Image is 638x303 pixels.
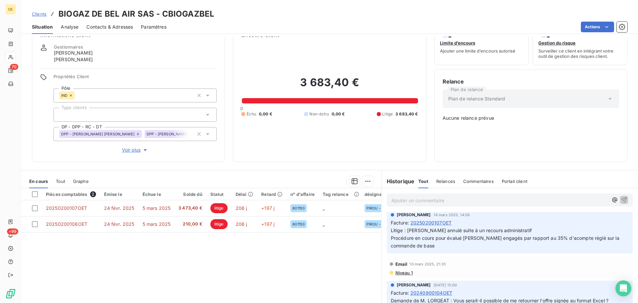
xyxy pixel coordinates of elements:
[53,146,217,154] button: Voir plus
[382,111,393,117] span: Litige
[56,179,65,184] span: Tout
[434,213,470,217] span: 14 mars 2025, 14:56
[395,111,418,117] span: 3 683,40 €
[397,282,431,288] span: [PERSON_NAME]
[240,106,243,111] span: 0
[29,179,48,184] span: En cours
[86,24,133,30] span: Contacts & Adresses
[502,179,527,184] span: Portail client
[7,228,18,234] span: +99
[147,132,188,136] span: DPP - [PERSON_NAME]
[443,115,619,121] span: Aucune relance prévue
[367,206,396,210] span: PIROU - ELECTRICITÉ GÉNÉRALE
[538,40,576,46] span: Gestion du risque
[533,23,627,65] button: Gestion du risqueSurveiller ce client en intégrant votre outil de gestion des risques client.
[581,22,614,32] button: Actions
[210,203,228,213] span: litige
[323,221,325,227] span: _
[538,48,622,59] span: Surveiller ce client en intégrant votre outil de gestion des risques client.
[61,93,67,97] span: IND
[61,132,135,136] span: DPP - [PERSON_NAME] [PERSON_NAME]
[395,261,408,267] span: Email
[61,24,78,30] span: Analyse
[10,64,18,70] span: 70
[5,4,16,15] div: OE
[143,221,171,227] span: 5 mars 2025
[292,222,305,226] span: 801150
[46,221,87,227] span: 20250200108OET
[32,24,53,30] span: Situation
[53,74,217,83] span: Propriétés Client
[259,111,272,117] span: 0,00 €
[46,205,87,211] span: 20250200107OET
[54,44,83,50] span: Gestionnaires
[332,111,345,117] span: 0,00 €
[410,219,452,226] span: 20250200107OET
[448,95,505,102] span: Plan de relance Standard
[178,221,202,227] span: 210,00 €
[409,262,446,266] span: 10 mars 2025, 21:35
[143,192,171,197] div: Échue le
[418,179,428,184] span: Tout
[440,40,475,46] span: Limite d’encours
[32,11,47,17] a: Clients
[395,270,413,275] span: Niveau 1
[54,50,93,56] span: [PERSON_NAME]
[367,222,396,226] span: PIROU - ELECTRICITÉ GÉNÉRALE
[104,221,135,227] span: 24 févr. 2025
[292,206,305,210] span: 801150
[141,24,166,30] span: Paramètres
[434,283,457,287] span: [DATE] 15:00
[210,192,228,197] div: Statut
[236,221,247,227] span: 206 j
[188,131,194,137] input: Ajouter une valeur
[58,8,214,20] h3: BIOGAZ DE BEL AIR SAS - CBIOGAZBEL
[290,192,315,197] div: n° d'affaire
[178,192,202,197] div: Solde dû
[59,112,64,118] input: Ajouter une valeur
[75,92,80,98] input: Ajouter une valeur
[440,48,515,54] span: Ajouter une limite d’encours autorisé
[122,147,149,153] span: Voir plus
[104,205,135,211] span: 24 févr. 2025
[463,179,494,184] span: Commentaires
[615,280,631,296] div: Open Intercom Messenger
[436,179,455,184] span: Relances
[410,289,452,296] span: 20240900104OET
[323,192,357,197] div: Tag relance
[90,191,96,197] span: 2
[391,289,409,296] span: Facture :
[261,221,274,227] span: +197 j
[247,111,256,117] span: Échu
[241,76,418,96] h2: 3 683,40 €
[391,219,409,226] span: Facture :
[5,288,16,299] img: Logo LeanPay
[236,205,247,211] span: 206 j
[261,192,282,197] div: Retard
[210,219,228,229] span: litige
[309,111,329,117] span: Non-échu
[143,205,171,211] span: 5 mars 2025
[236,192,254,197] div: Délai
[73,179,89,184] span: Graphe
[365,192,398,197] div: désignation
[434,23,529,65] button: Limite d’encoursAjouter une limite d’encours autorisé
[391,227,621,248] span: Litige : [PERSON_NAME] annulé suite à un recours administratif Procédure en cours pour évalué [PE...
[178,205,202,212] span: 3 473,40 €
[261,205,274,211] span: +197 j
[381,177,415,185] h6: Historique
[46,191,96,197] div: Pièces comptables
[443,77,619,85] h6: Relance
[104,192,135,197] div: Émise le
[323,205,325,211] span: _
[397,212,431,218] span: [PERSON_NAME]
[54,56,93,63] span: [PERSON_NAME]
